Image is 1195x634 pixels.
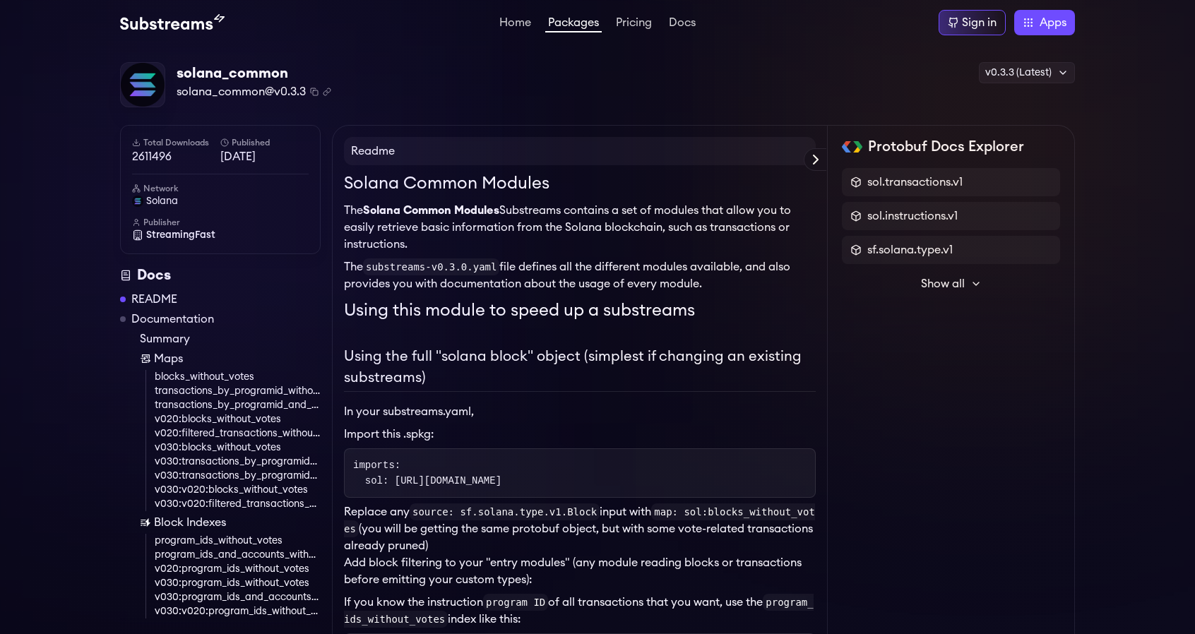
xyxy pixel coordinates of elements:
span: Show all [921,275,965,292]
p: The file defines all the different modules available, and also provides you with documentation ab... [344,258,816,292]
span: Apps [1040,14,1066,31]
a: v020:blocks_without_votes [155,412,321,426]
div: v0.3.3 (Latest) [979,62,1075,83]
a: v030:v020:blocks_without_votes [155,483,321,497]
div: solana_common [177,64,331,83]
li: Import this .spkg: [344,426,816,443]
p: In your substreams.yaml, [344,403,816,420]
h6: Network [132,183,309,194]
a: program_ids_and_accounts_without_votes [155,548,321,562]
p: Replace any input with (you will be getting the same protobuf object, but with some vote-related ... [344,503,816,554]
h6: Published [220,137,309,148]
a: StreamingFast [132,228,309,242]
a: Summary [140,330,321,347]
a: Block Indexes [140,514,321,531]
span: sol.instructions.v1 [867,208,958,225]
a: v030:v020:program_ids_without_votes [155,604,321,618]
p: If you know the instruction of all transactions that you want, use the index like this: [344,594,816,628]
a: Maps [140,350,321,367]
code: source: sf.solana.type.v1.Block [410,503,600,520]
button: Copy package name and version [310,88,319,96]
h2: Protobuf Docs Explorer [868,137,1024,157]
a: transactions_by_programid_without_votes [155,384,321,398]
a: solana [132,194,309,208]
span: sf.solana.type.v1 [867,241,953,258]
p: The Substreams contains a set of modules that allow you to easily retrieve basic information from... [344,202,816,253]
a: Docs [666,17,698,31]
span: [DATE] [220,148,309,165]
button: Show all [842,270,1060,298]
img: Package Logo [121,63,165,107]
span: 2611496 [132,148,220,165]
a: Home [497,17,534,31]
a: Pricing [613,17,655,31]
button: Copy .spkg link to clipboard [323,88,331,96]
a: v030:v020:filtered_transactions_without_votes [155,497,321,511]
code: imports: sol: [URL][DOMAIN_NAME] [353,460,501,486]
a: v030:transactions_by_programid_and_account_without_votes [155,469,321,483]
strong: Solana Common Modules [363,205,499,216]
a: v030:transactions_by_programid_without_votes [155,455,321,469]
a: Sign in [939,10,1006,35]
h4: Readme [344,137,816,165]
h2: Using the full "solana block" object (simplest if changing an existing substreams) [344,346,816,392]
a: program_ids_without_votes [155,534,321,548]
code: program ID [483,594,548,611]
a: v020:filtered_transactions_without_votes [155,426,321,441]
img: Substream's logo [120,14,225,31]
h1: Using this module to speed up a substreams [344,298,816,323]
img: Block Index icon [140,517,151,528]
h6: Publisher [132,217,309,228]
a: v030:program_ids_without_votes [155,576,321,590]
img: Map icon [140,353,151,364]
img: solana [132,196,143,207]
span: sol.transactions.v1 [867,174,963,191]
a: v020:program_ids_without_votes [155,562,321,576]
a: v030:program_ids_and_accounts_without_votes [155,590,321,604]
div: Docs [120,265,321,285]
a: transactions_by_programid_and_account_without_votes [155,398,321,412]
img: Protobuf [842,141,862,152]
code: program_ids_without_votes [344,594,814,628]
a: README [131,291,177,308]
span: solana [146,194,178,208]
h1: Solana Common Modules [344,171,816,196]
a: Packages [545,17,602,32]
p: Add block filtering to your "entry modules" (any module reading blocks or transactions before emi... [344,554,816,588]
span: solana_common@v0.3.3 [177,83,306,100]
code: map: sol:blocks_without_votes [344,503,815,537]
span: StreamingFast [146,228,215,242]
h6: Total Downloads [132,137,220,148]
a: Documentation [131,311,214,328]
a: blocks_without_votes [155,370,321,384]
a: v030:blocks_without_votes [155,441,321,455]
code: substreams-v0.3.0.yaml [363,258,499,275]
div: Sign in [962,14,997,31]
